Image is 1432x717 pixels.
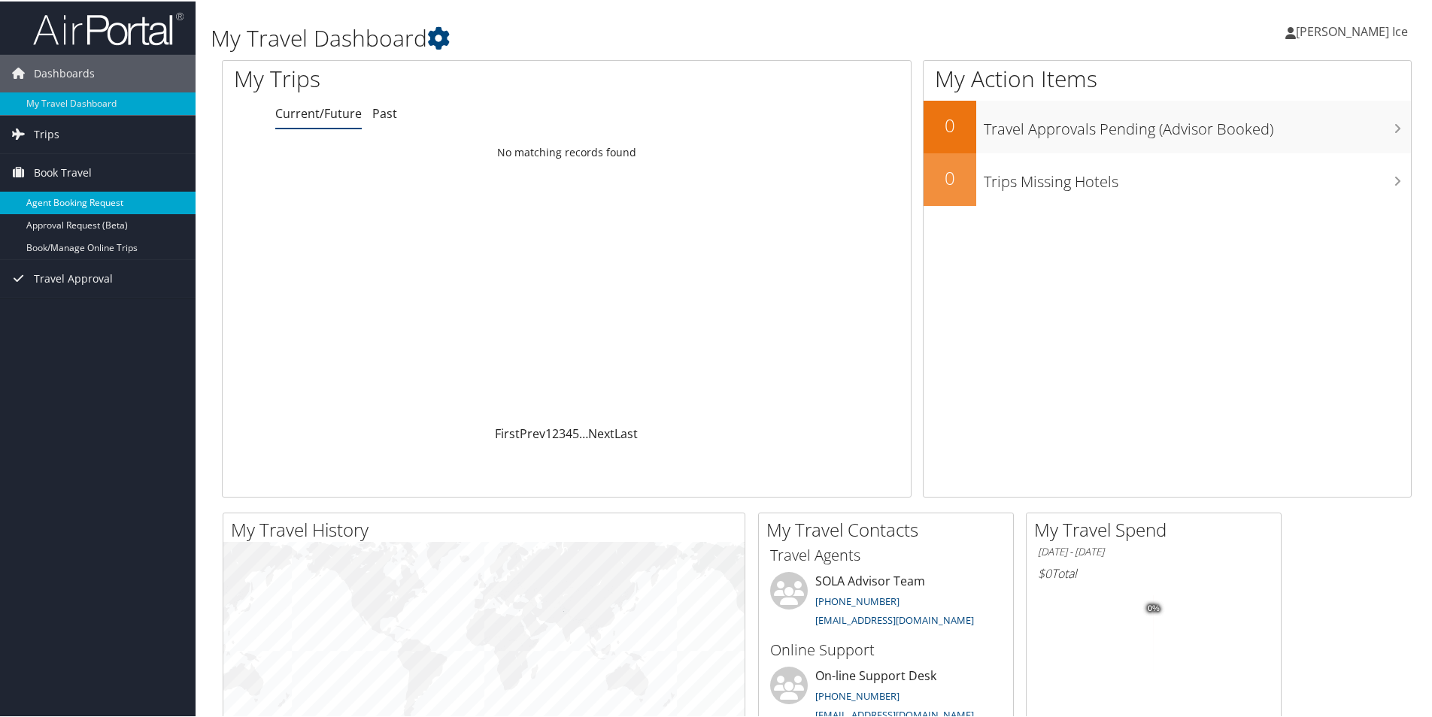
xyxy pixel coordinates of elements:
[34,153,92,190] span: Book Travel
[495,424,520,440] a: First
[234,62,613,93] h1: My Trips
[763,570,1009,632] li: SOLA Advisor Team
[559,424,566,440] a: 3
[984,110,1411,138] h3: Travel Approvals Pending (Advisor Booked)
[372,104,397,120] a: Past
[770,543,1002,564] h3: Travel Agents
[614,424,638,440] a: Last
[815,688,900,701] a: [PHONE_NUMBER]
[34,259,113,296] span: Travel Approval
[1034,516,1281,541] h2: My Travel Spend
[1038,564,1270,580] h6: Total
[1038,543,1270,558] h6: [DATE] - [DATE]
[34,53,95,91] span: Dashboards
[924,62,1411,93] h1: My Action Items
[1148,603,1160,612] tspan: 0%
[211,21,1019,53] h1: My Travel Dashboard
[231,516,745,541] h2: My Travel History
[275,104,362,120] a: Current/Future
[924,99,1411,152] a: 0Travel Approvals Pending (Advisor Booked)
[1038,564,1051,580] span: $0
[1285,8,1423,53] a: [PERSON_NAME] Ice
[1296,22,1408,38] span: [PERSON_NAME] Ice
[566,424,572,440] a: 4
[520,424,545,440] a: Prev
[33,10,184,45] img: airportal-logo.png
[815,612,974,625] a: [EMAIL_ADDRESS][DOMAIN_NAME]
[552,424,559,440] a: 2
[579,424,588,440] span: …
[924,111,976,137] h2: 0
[34,114,59,152] span: Trips
[545,424,552,440] a: 1
[770,638,1002,659] h3: Online Support
[223,138,911,165] td: No matching records found
[572,424,579,440] a: 5
[766,516,1013,541] h2: My Travel Contacts
[588,424,614,440] a: Next
[924,164,976,189] h2: 0
[984,162,1411,191] h3: Trips Missing Hotels
[815,593,900,607] a: [PHONE_NUMBER]
[924,152,1411,204] a: 0Trips Missing Hotels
